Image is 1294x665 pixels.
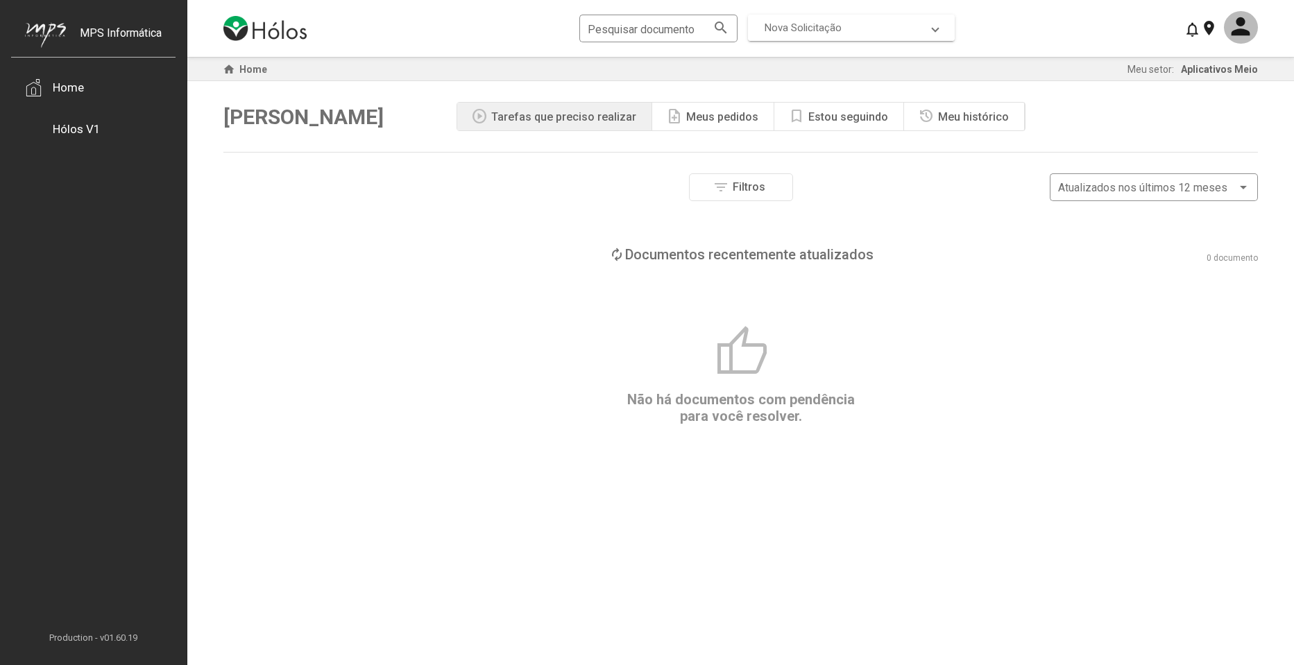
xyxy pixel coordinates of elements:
mat-icon: home [221,61,237,78]
mat-icon: history [918,108,935,125]
span: Filtros [733,180,765,193]
mat-icon: loop [608,246,625,263]
div: MPS Informática [80,26,162,61]
div: Documentos recentemente atualizados [625,246,874,263]
span: Nova Solicitação [765,21,842,34]
div: Estou seguindo [808,110,888,123]
span: Atualizados nos últimos 12 meses [1058,181,1227,194]
span: Aplicativos Meio [1181,64,1258,75]
mat-expansion-panel-header: Nova Solicitação [748,15,955,41]
div: Meu histórico [938,110,1009,123]
span: Meu setor: [1127,64,1174,75]
img: mps-image-cropped.png [25,22,66,48]
mat-icon: search [713,19,729,35]
div: Home [53,80,84,94]
div: 0 documento [1207,253,1258,263]
mat-icon: play_circle [471,108,488,125]
span: Production - v01.60.19 [11,632,176,643]
mat-icon: thumb_up [713,324,769,381]
span: Não há documentos com pendência para você resolver. [627,391,855,424]
img: logo-holos.png [223,16,307,41]
span: [PERSON_NAME] [223,105,384,129]
span: Home [239,64,267,75]
div: Meus pedidos [686,110,758,123]
button: Filtros [689,173,793,201]
mat-icon: note_add [666,108,683,125]
mat-icon: filter_list [713,179,729,196]
mat-icon: bookmark [788,108,805,125]
div: Hólos V1 [53,122,101,136]
mat-icon: location_on [1200,19,1217,36]
div: Tarefas que preciso realizar [491,110,636,123]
